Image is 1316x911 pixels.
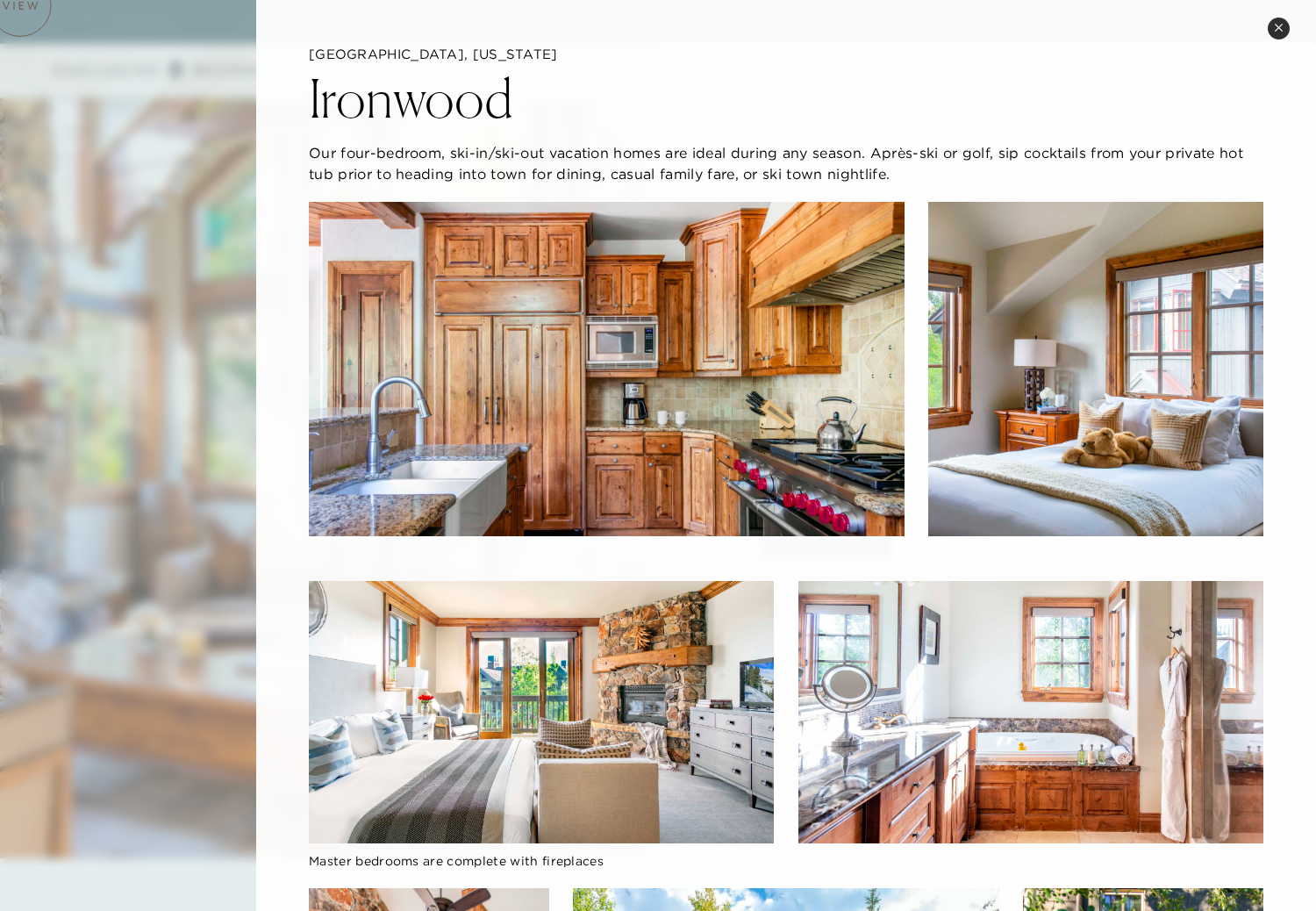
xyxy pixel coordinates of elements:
[309,202,905,537] img: The kitchen of a private home in Deer Valley, Utah.
[309,72,513,125] h2: Ironwood
[1235,830,1316,911] iframe: Qualified Messenger
[309,142,1263,184] p: Our four-bedroom, ski-in/ski-out vacation homes are ideal during any season. Après-ski or golf, s...
[309,46,1263,63] h5: [GEOGRAPHIC_DATA], [US_STATE]
[798,581,1263,843] img: The bathroom of a private home in Deer Valley, Utah.
[309,581,774,843] img: The bedroom of a private home in Deer Valley, Utah.
[309,853,604,869] span: Master bedrooms are complete with fireplaces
